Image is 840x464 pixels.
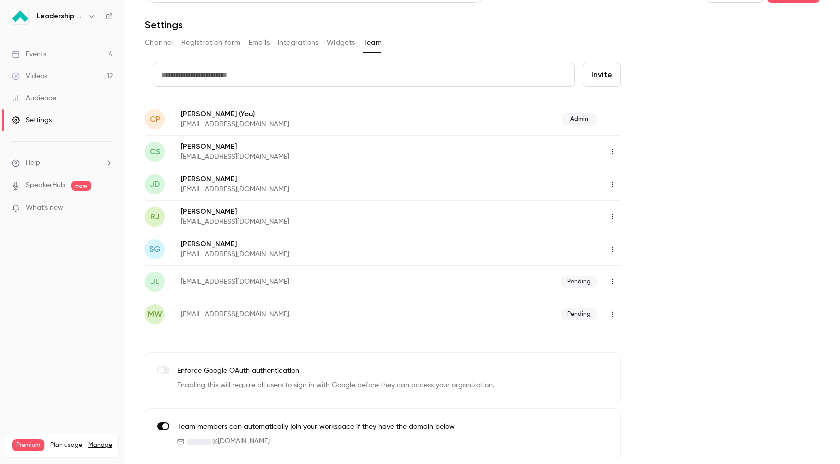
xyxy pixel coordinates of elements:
p: [PERSON_NAME] [181,142,447,152]
span: CS [150,146,160,158]
p: [EMAIL_ADDRESS][DOMAIN_NAME] [181,249,447,259]
p: Enforce Google OAuth authentication [177,366,494,376]
span: jl [151,276,159,288]
p: [EMAIL_ADDRESS][DOMAIN_NAME] [181,217,447,227]
h6: Leadership Strategies - 2025 Webinars [37,11,84,21]
span: What's new [26,203,63,213]
p: [EMAIL_ADDRESS][DOMAIN_NAME] [181,184,447,194]
span: @ [DOMAIN_NAME] [212,436,270,447]
p: Enabling this will require all users to sign in with Google before they can access your organizat... [177,380,494,391]
div: Audience [12,93,56,103]
p: [EMAIL_ADDRESS][DOMAIN_NAME] [181,152,447,162]
p: [PERSON_NAME] [181,109,426,119]
p: [PERSON_NAME] [181,207,447,217]
div: Events [12,49,46,59]
p: [PERSON_NAME] [181,174,447,184]
p: [PERSON_NAME] [181,239,447,249]
a: Manage [88,441,112,449]
button: Integrations [278,35,319,51]
p: [EMAIL_ADDRESS][DOMAIN_NAME] [181,119,426,129]
span: CP [150,113,160,125]
span: Help [26,158,40,168]
div: Videos [12,71,47,81]
span: mw [148,308,162,320]
button: Emails [249,35,270,51]
span: Plan usage [50,441,82,449]
button: Widgets [327,35,355,51]
span: new [71,181,91,191]
button: Registration form [181,35,241,51]
span: RJ [150,211,160,223]
img: Leadership Strategies - 2025 Webinars [12,8,28,24]
p: [EMAIL_ADDRESS][DOMAIN_NAME] [181,309,425,319]
span: Premium [12,439,44,451]
button: Team [363,35,382,51]
span: Admin [562,113,597,125]
h1: Settings [145,19,183,31]
div: Settings [12,115,52,125]
span: Pending [561,308,597,320]
a: SpeakerHub [26,180,65,191]
span: (You) [237,109,255,119]
button: Channel [145,35,173,51]
span: Pending [561,276,597,288]
span: SG [149,243,161,255]
p: Team members can automatically join your workspace if they have the domain below [177,422,455,432]
button: Invite [583,63,621,87]
span: JD [150,178,160,190]
p: [EMAIL_ADDRESS][DOMAIN_NAME] [181,277,425,287]
li: help-dropdown-opener [12,158,113,168]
